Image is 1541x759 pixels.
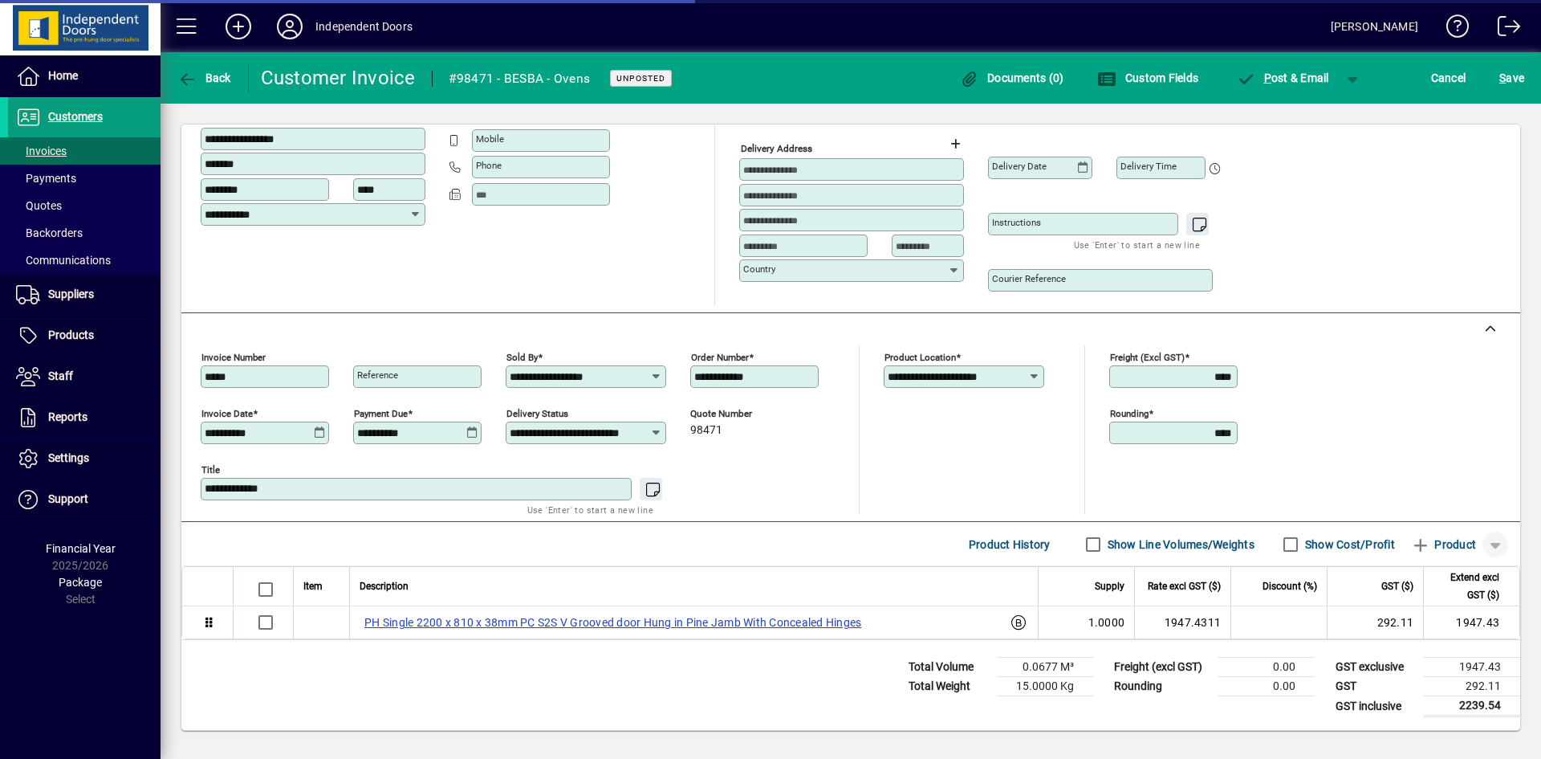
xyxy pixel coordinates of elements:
[1110,408,1149,419] mat-label: Rounding
[46,542,116,555] span: Financial Year
[1328,658,1424,677] td: GST exclusive
[690,424,722,437] span: 98471
[992,273,1066,284] mat-label: Courier Reference
[8,137,161,165] a: Invoices
[1424,677,1520,696] td: 292.11
[884,352,956,363] mat-label: Product location
[1120,161,1177,172] mat-label: Delivery time
[8,56,161,96] a: Home
[1424,696,1520,716] td: 2239.54
[8,316,161,356] a: Products
[177,71,231,84] span: Back
[264,12,315,41] button: Profile
[1328,696,1424,716] td: GST inclusive
[48,492,88,505] span: Support
[992,161,1047,172] mat-label: Delivery date
[303,577,323,595] span: Item
[8,275,161,315] a: Suppliers
[1381,577,1413,595] span: GST ($)
[8,479,161,520] a: Support
[48,451,89,464] span: Settings
[1097,71,1198,84] span: Custom Fields
[1088,614,1125,630] span: 1.0000
[161,63,249,92] app-page-header-button: Back
[8,219,161,247] a: Backorders
[1148,577,1221,595] span: Rate excl GST ($)
[1302,537,1395,553] label: Show Cost/Profit
[1403,530,1484,559] button: Product
[8,439,161,479] a: Settings
[616,73,665,84] span: Unposted
[8,165,161,192] a: Payments
[1104,537,1254,553] label: Show Line Volumes/Weights
[201,408,253,419] mat-label: Invoice date
[969,532,1051,557] span: Product History
[691,352,749,363] mat-label: Order number
[8,357,161,397] a: Staff
[1093,63,1202,92] button: Custom Fields
[1110,352,1185,363] mat-label: Freight (excl GST)
[743,263,775,275] mat-label: Country
[901,677,997,696] td: Total Weight
[1228,63,1337,92] button: Post & Email
[16,254,111,267] span: Communications
[1145,614,1221,630] div: 1947.4311
[962,530,1057,559] button: Product History
[8,247,161,274] a: Communications
[1434,3,1470,55] a: Knowledge Base
[527,500,653,519] mat-hint: Use 'Enter' to start a new line
[449,66,591,92] div: #98471 - BESBA - Ovens
[997,658,1093,677] td: 0.0677 M³
[201,352,266,363] mat-label: Invoice number
[476,160,502,171] mat-label: Phone
[16,172,76,185] span: Payments
[901,658,997,677] td: Total Volume
[59,576,102,589] span: Package
[1431,65,1466,91] span: Cancel
[1427,63,1470,92] button: Cancel
[201,464,220,475] mat-label: Title
[1218,658,1315,677] td: 0.00
[1499,65,1524,91] span: ave
[942,131,968,157] button: Choose address
[1433,569,1499,604] span: Extend excl GST ($)
[315,14,413,39] div: Independent Doors
[8,192,161,219] a: Quotes
[8,398,161,438] a: Reports
[360,577,409,595] span: Description
[1095,577,1124,595] span: Supply
[506,352,538,363] mat-label: Sold by
[360,613,866,632] label: PH Single 2200 x 810 x 38mm PC S2S V Grooved door Hung in Pine Jamb With Concealed Hinges
[1327,606,1423,639] td: 292.11
[357,369,398,381] mat-label: Reference
[48,328,94,341] span: Products
[1424,658,1520,677] td: 1947.43
[956,63,1068,92] button: Documents (0)
[1328,677,1424,696] td: GST
[1236,71,1329,84] span: ost & Email
[16,145,67,157] span: Invoices
[1411,532,1476,557] span: Product
[48,410,87,423] span: Reports
[1262,577,1317,595] span: Discount (%)
[173,63,235,92] button: Back
[48,110,103,123] span: Customers
[48,369,73,382] span: Staff
[1423,606,1519,639] td: 1947.43
[1106,677,1218,696] td: Rounding
[1495,63,1528,92] button: Save
[48,288,94,300] span: Suppliers
[506,408,568,419] mat-label: Delivery status
[1264,71,1271,84] span: P
[1486,3,1521,55] a: Logout
[1106,658,1218,677] td: Freight (excl GST)
[1331,14,1418,39] div: [PERSON_NAME]
[1499,71,1506,84] span: S
[16,199,62,212] span: Quotes
[476,133,504,145] mat-label: Mobile
[1218,677,1315,696] td: 0.00
[1074,235,1200,254] mat-hint: Use 'Enter' to start a new line
[992,217,1041,228] mat-label: Instructions
[690,409,787,419] span: Quote number
[261,65,416,91] div: Customer Invoice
